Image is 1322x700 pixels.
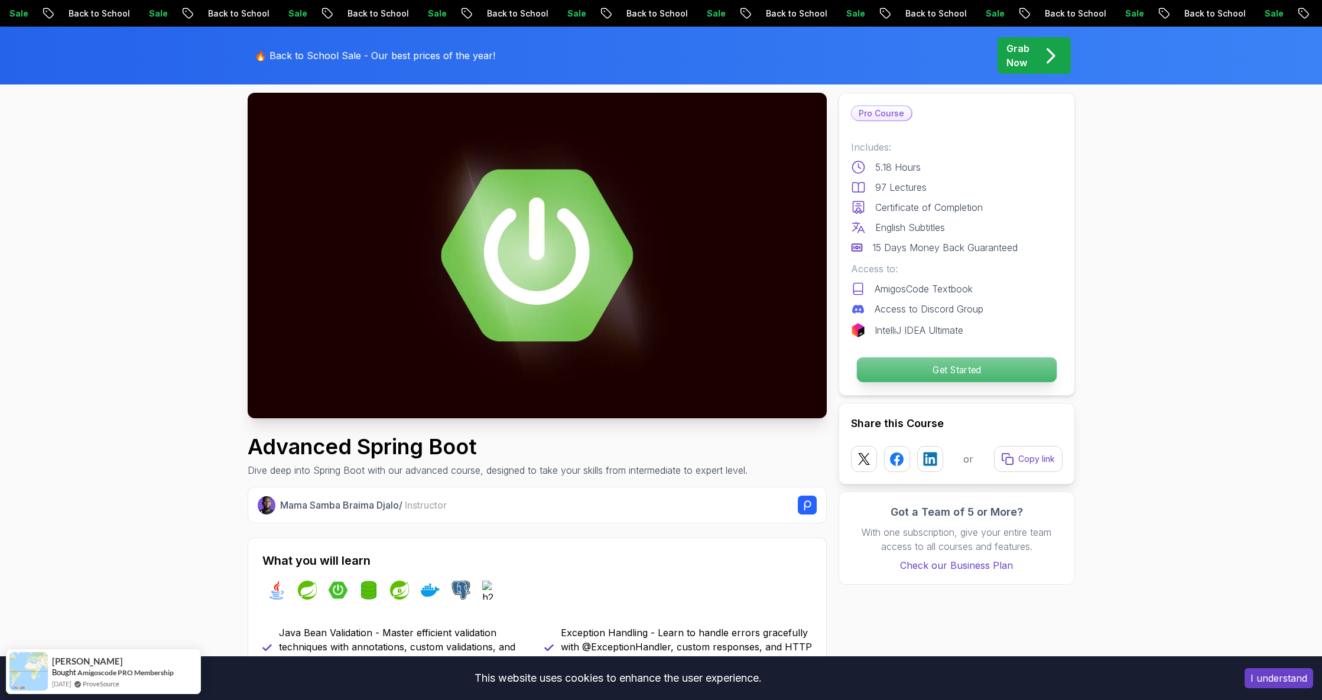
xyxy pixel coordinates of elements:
[512,8,550,19] p: Sale
[1245,668,1313,688] button: Accept cookies
[152,8,233,19] p: Back to School
[851,558,1063,572] a: Check our Business Plan
[248,435,748,458] h1: Advanced Spring Boot
[248,463,748,477] p: Dive deep into Spring Boot with our advanced course, designed to take your skills from intermedia...
[791,8,829,19] p: Sale
[372,8,410,19] p: Sale
[851,323,865,337] img: jetbrains logo
[875,282,973,296] p: AmigosCode Textbook
[329,581,347,600] img: spring-boot logo
[851,504,1063,520] h3: Got a Team of 5 or More?
[421,581,440,600] img: docker logo
[279,626,530,668] p: Java Bean Validation - Master efficient validation techniques with annotations, custom validation...
[298,581,317,600] img: spring logo
[710,8,791,19] p: Back to School
[9,665,1227,691] div: This website uses cookies to enhance the user experience.
[52,656,123,666] span: [PERSON_NAME]
[292,8,372,19] p: Back to School
[875,302,983,316] p: Access to Discord Group
[850,8,930,19] p: Back to School
[1070,8,1107,19] p: Sale
[52,679,71,689] span: [DATE]
[1006,41,1029,70] p: Grab Now
[875,160,921,174] p: 5.18 Hours
[452,581,470,600] img: postgres logo
[872,240,1018,255] p: 15 Days Money Back Guaranteed
[851,525,1063,554] p: With one subscription, give your entire team access to all courses and features.
[875,220,945,235] p: English Subtitles
[1018,453,1055,465] p: Copy link
[875,323,963,337] p: IntelliJ IDEA Ultimate
[13,8,93,19] p: Back to School
[875,180,927,194] p: 97 Lectures
[262,552,812,569] h2: What you will learn
[52,668,76,677] span: Bought
[405,499,447,511] span: Instructor
[852,106,911,121] p: Pro Course
[248,93,827,418] img: advanced-spring-boot_thumbnail
[994,446,1063,472] button: Copy link
[258,496,276,515] img: Nelson Djalo
[571,8,651,19] p: Back to School
[482,581,501,600] img: h2 logo
[963,452,973,466] p: or
[856,357,1056,382] p: Get Started
[651,8,689,19] p: Sale
[359,581,378,600] img: spring-data-jpa logo
[1209,8,1247,19] p: Sale
[267,581,286,600] img: java logo
[875,200,983,214] p: Certificate of Completion
[233,8,271,19] p: Sale
[280,498,447,512] p: Mama Samba Braima Djalo /
[390,581,409,600] img: spring-security logo
[930,8,968,19] p: Sale
[431,8,512,19] p: Back to School
[989,8,1070,19] p: Back to School
[851,262,1063,276] p: Access to:
[93,8,131,19] p: Sale
[9,652,48,691] img: provesource social proof notification image
[851,140,1063,154] p: Includes:
[83,679,119,689] a: ProveSource
[77,668,174,678] a: Amigoscode PRO Membership
[561,626,812,668] p: Exception Handling - Learn to handle errors gracefully with @ExceptionHandler, custom responses, ...
[856,357,1057,383] button: Get Started
[255,48,495,63] p: 🔥 Back to School Sale - Our best prices of the year!
[1129,8,1209,19] p: Back to School
[851,415,1063,432] h2: Share this Course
